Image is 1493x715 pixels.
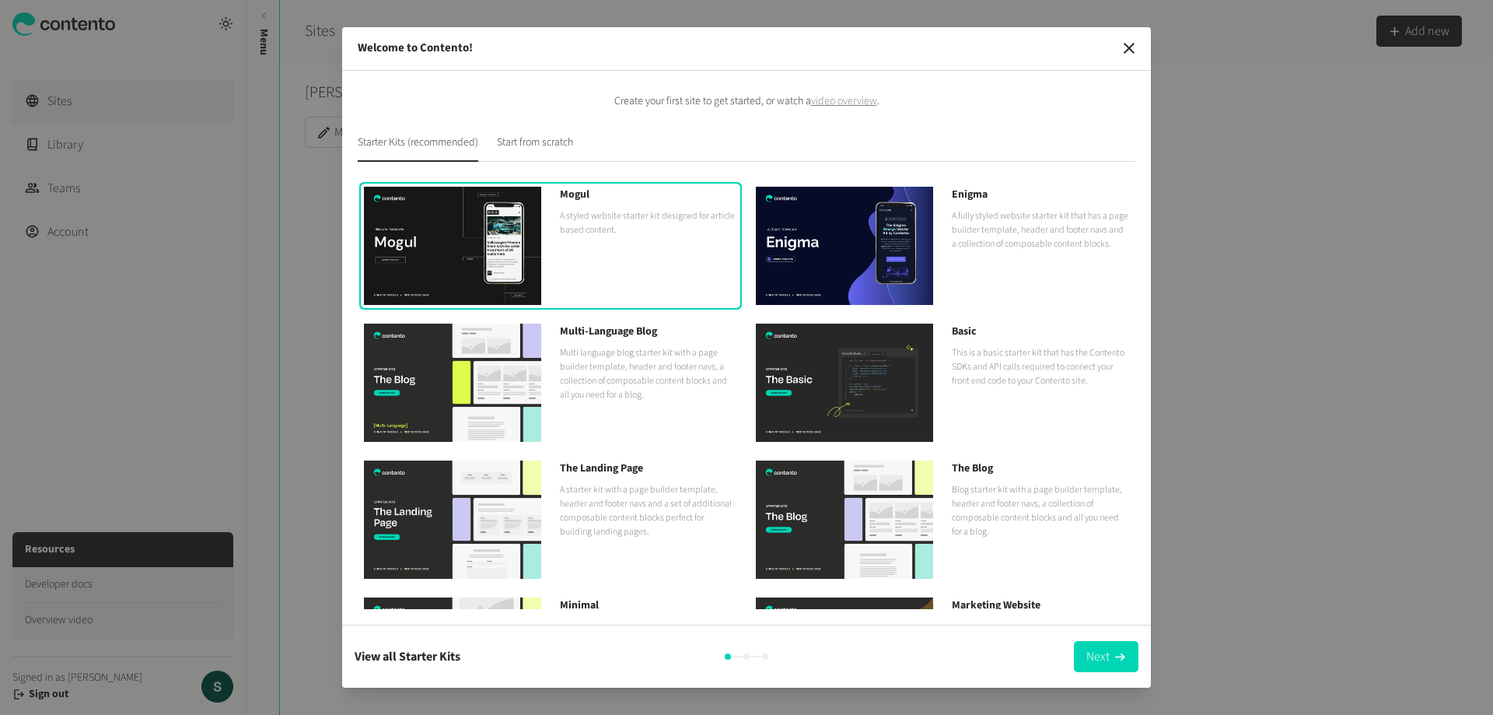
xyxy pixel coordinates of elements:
[756,324,933,442] img: Starter-Kit---Basic.jpg
[560,209,737,237] p: A styled website starter kit designed for article based content.
[560,187,737,203] h3: Mogul
[952,346,1129,388] p: This is a basic starter kit that has the Contento SDKs and API calls required to connect your fro...
[952,461,1129,477] h3: The Blog
[952,187,1129,203] h3: Enigma
[952,483,1129,539] p: Blog starter kit with a page builder template, header and footer navs, a collection of composable...
[497,135,573,162] button: Start from scratch
[952,324,1129,340] h3: Basic
[364,187,541,305] img: Starter-Site---Mogal---Mob.jpg
[364,324,541,442] img: Starter-Kit---Blog-Multi-language.jpg
[560,346,737,402] p: Multi language blog starter kit with a page builder template, header and footer navs, a collectio...
[358,93,1135,110] p: Create your first site to get started, or watch a .
[355,641,460,672] button: View all Starter Kits
[811,93,877,109] a: video overview
[364,461,541,579] img: Starter-Kit---Landing-Page_jr9skr8ZrK.jpg
[756,187,933,305] img: Starter-Site---Enigma---Mob.jpg
[1074,641,1138,672] button: Next
[560,324,737,340] h3: Multi-Language Blog
[560,483,737,539] p: A starter kit with a page builder template, header and footer navs and a set of additional compos...
[952,598,1129,614] h3: Marketing Website
[952,209,1129,251] p: A fully styled website starter kit that has a page builder template, header and footer navs and a...
[756,461,933,579] img: Starter-Kit---Blog_jCr0D9XYXR.jpg
[358,135,478,162] button: Starter Kits (recommended)
[560,598,737,614] h3: Minimal
[560,461,737,477] h3: The Landing Page
[358,40,473,58] h2: Welcome to Contento!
